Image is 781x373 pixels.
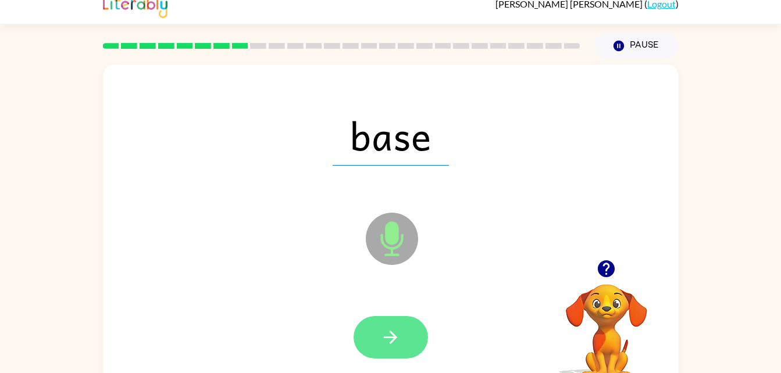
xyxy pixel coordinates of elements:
[594,33,679,59] button: Pause
[333,105,449,166] span: base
